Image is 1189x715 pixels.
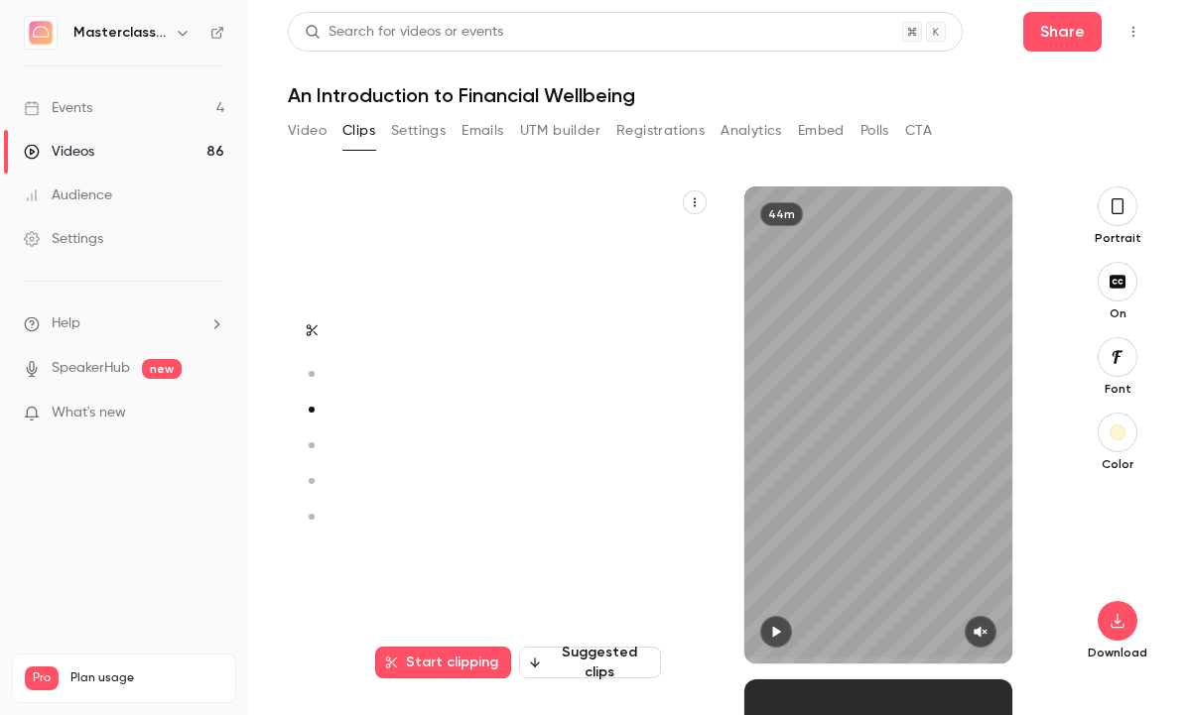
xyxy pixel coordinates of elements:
[1086,230,1149,246] p: Portrait
[391,115,446,147] button: Settings
[142,359,182,379] span: new
[288,83,1149,107] h1: An Introduction to Financial Wellbeing
[1086,645,1149,660] p: Download
[24,142,94,162] div: Videos
[342,115,375,147] button: Clips
[52,313,80,334] span: Help
[200,405,224,422] iframe: Noticeable Trigger
[24,313,224,334] li: help-dropdown-opener
[52,403,126,423] span: What's new
[375,647,511,678] button: Start clipping
[288,115,327,147] button: Video
[1086,305,1149,321] p: On
[25,17,57,49] img: Masterclass Channel
[305,22,503,43] div: Search for videos or events
[760,202,803,226] div: 44m
[1023,12,1102,52] button: Share
[519,647,661,678] button: Suggested clips
[24,98,92,118] div: Events
[52,358,130,379] a: SpeakerHub
[905,115,932,147] button: CTA
[462,115,503,147] button: Emails
[73,23,167,43] h6: Masterclass Channel
[1086,456,1149,472] p: Color
[616,115,705,147] button: Registrations
[70,670,223,686] span: Plan usage
[520,115,600,147] button: UTM builder
[860,115,889,147] button: Polls
[1086,381,1149,397] p: Font
[1118,16,1149,48] button: Top Bar Actions
[24,185,112,205] div: Audience
[24,229,103,249] div: Settings
[798,115,845,147] button: Embed
[721,115,782,147] button: Analytics
[25,666,59,690] span: Pro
